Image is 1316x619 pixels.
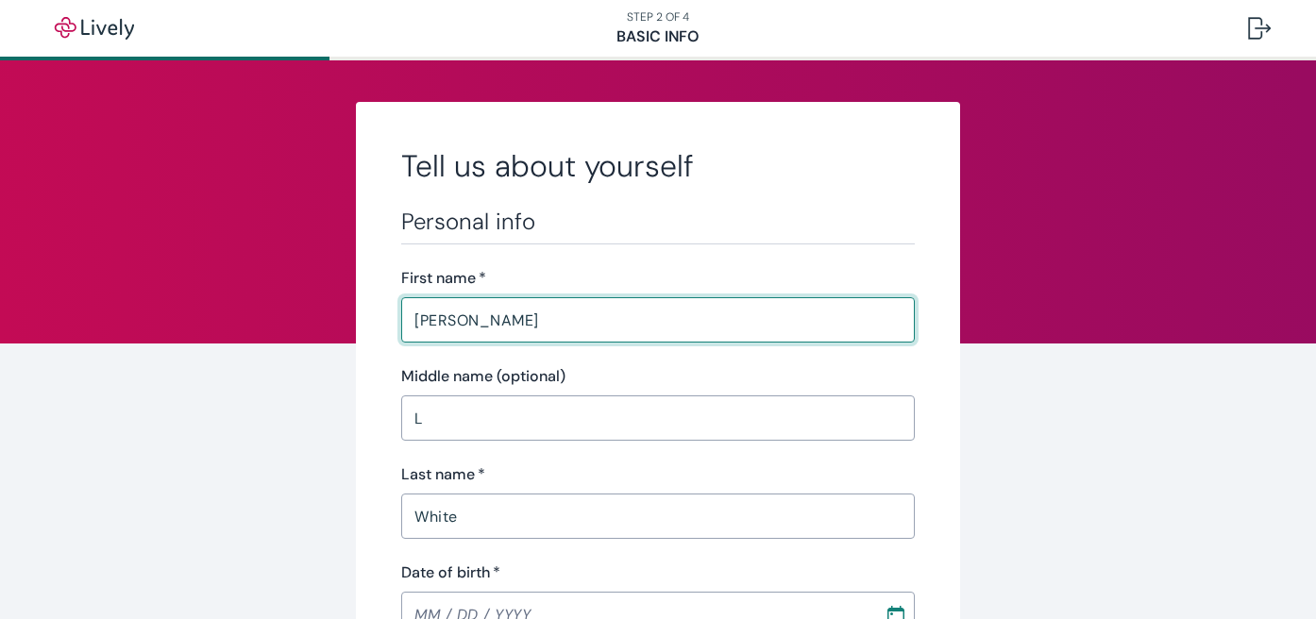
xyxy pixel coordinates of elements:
[401,463,485,486] label: Last name
[401,208,915,236] h3: Personal info
[401,365,565,388] label: Middle name (optional)
[401,267,486,290] label: First name
[1233,6,1286,51] button: Log out
[42,17,147,40] img: Lively
[401,147,915,185] h2: Tell us about yourself
[401,561,500,584] label: Date of birth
